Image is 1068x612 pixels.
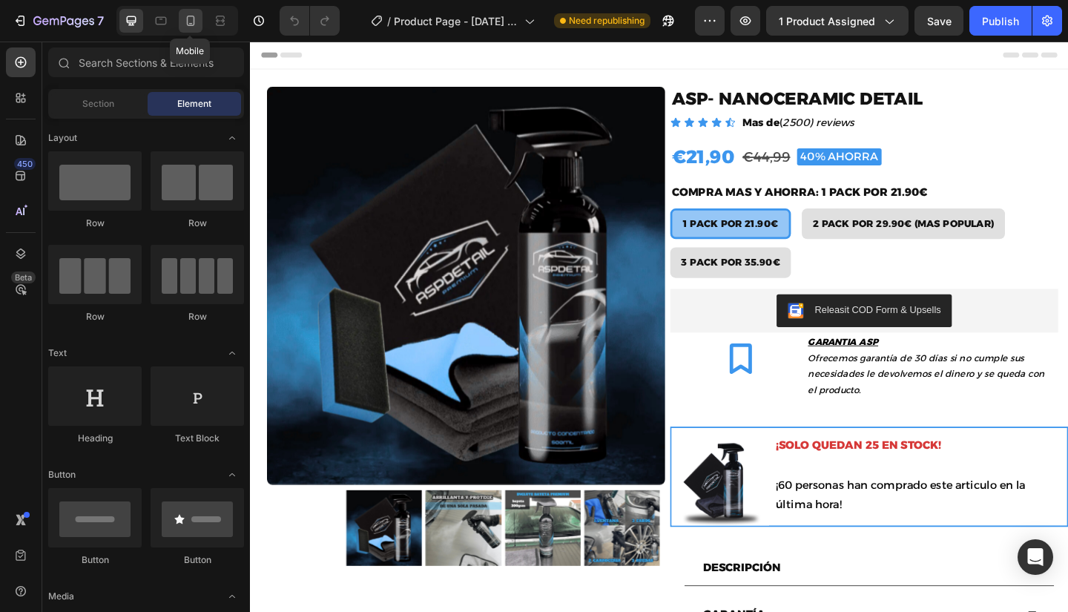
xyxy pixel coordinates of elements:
[572,476,843,511] span: ¡60 personas han comprado este articulo en la última hora!
[492,565,577,579] strong: DESCRIPCIÓN
[24,39,36,50] img: website_grey.svg
[569,14,645,27] span: Need republishing
[579,81,657,95] i: 2500) reviews
[779,13,875,29] span: 1 product assigned
[151,432,244,445] div: Text Block
[363,488,446,570] img: ASP- CLEANER DETAIL PREMIUM - ASPDetail
[11,272,36,283] div: Beta
[158,86,170,98] img: tab_keywords_by_traffic_grey.svg
[394,13,518,29] span: Product Page - [DATE] 13:19:09
[48,553,142,567] div: Button
[48,47,244,77] input: Search Sections & Elements
[584,284,602,302] img: CKKYs5695_ICEAE=.webp
[48,590,74,603] span: Media
[387,13,391,29] span: /
[458,421,564,527] img: gempages_539600680856323219-6ad7a8a2-8af1-4cab-b0b8-bda681b3a772.png
[220,463,244,487] span: Toggle open
[572,432,751,447] strong: ¡SOLO QUEDAN 25 EN STOCK!
[174,88,236,97] div: Palabras clave
[982,13,1019,29] div: Publish
[14,158,36,170] div: 450
[97,12,104,30] p: 7
[614,284,751,300] div: Releasit COD Form & Upsells
[595,116,687,135] button: <p>40% AHORRA</p>
[48,310,142,323] div: Row
[177,97,211,111] span: Element
[48,217,142,230] div: Row
[62,86,73,98] img: tab_domain_overview_orange.svg
[6,6,111,36] button: 7
[469,234,576,247] span: 3 PACK POR 35.90€
[151,217,244,230] div: Row
[24,24,36,36] img: logo_orange.svg
[48,432,142,445] div: Heading
[612,191,809,205] span: 2 PACK POR 29.90€ (MAS POPULAR)
[151,310,244,323] div: Row
[220,585,244,608] span: Toggle open
[534,114,589,136] div: €44,99
[535,78,657,98] p: (
[151,553,244,567] div: Button
[220,126,244,150] span: Toggle open
[573,275,763,311] button: Releasit COD Form & Upsells
[277,488,360,570] img: ASP- CLEANER DETAIL PREMIUM - ASPDetail
[599,115,683,136] p: 40% AHORRA
[42,24,73,36] div: v 4.0.25
[969,6,1032,36] button: Publish
[471,191,574,205] span: 1 PACK POR 21.90€
[48,346,67,360] span: Text
[48,131,77,145] span: Layout
[250,42,1068,612] iframe: Design area
[607,320,683,332] u: GARANTIA ASP
[82,97,114,111] span: Section
[1018,539,1053,575] div: Open Intercom Messenger
[766,6,909,36] button: 1 product assigned
[457,152,738,177] legend: COMPRA MAS Y AHORRA: 1 PACK POR 21.90€
[280,6,340,36] div: Undo/Redo
[914,6,963,36] button: Save
[220,341,244,365] span: Toggle open
[535,81,576,95] strong: Mas de
[39,39,166,50] div: Dominio: [DOMAIN_NAME]
[48,468,76,481] span: Button
[607,336,870,388] p: Ofrecemos garantía de 30 días si no cumple sus necesidades le devolvemos el dinero y se queda con...
[927,15,952,27] span: Save
[457,111,528,140] div: €21,90
[78,88,113,97] div: Dominio
[457,49,875,76] h1: ASP- NANOCERAMIC DETAIL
